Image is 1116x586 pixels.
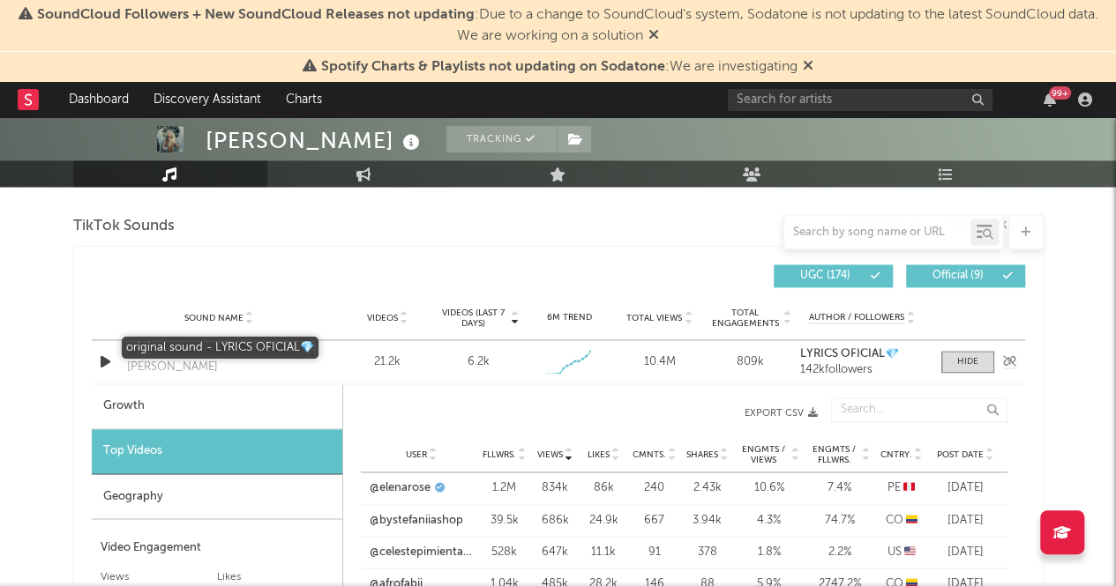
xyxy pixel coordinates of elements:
div: US [880,543,924,560]
div: 142k followers [800,364,923,376]
div: 21.2k [347,353,429,371]
span: Post Date [937,449,984,460]
div: 11.1k [584,543,624,560]
div: 667 [633,511,677,529]
div: [PERSON_NAME] [206,126,424,155]
span: Views [537,449,563,460]
span: 🇨🇴 [906,514,918,525]
div: 809k [709,353,791,371]
span: Cntry. [880,449,912,460]
div: 99 + [1049,86,1071,100]
div: 834k [536,479,575,497]
button: Official(9) [906,264,1025,287]
span: SoundCloud Followers + New SoundCloud Releases not updating [37,8,475,22]
div: 10.6 % [738,479,800,497]
a: Charts [273,82,334,117]
span: UGC ( 174 ) [785,271,866,281]
span: Engmts / Fllwrs. [809,444,860,465]
strong: LYRICS OFICIAL💎 [800,348,899,360]
div: 91 [633,543,677,560]
div: PE [880,479,924,497]
button: Tracking [446,126,557,152]
span: Dismiss [803,60,813,74]
span: : We are investigating [321,60,798,74]
div: 24.9k [584,511,624,529]
div: 647k [536,543,575,560]
a: @celestepimienta2020 [370,543,474,560]
div: 240 [633,479,677,497]
button: 99+ [1044,93,1056,107]
div: 4.3 % [738,511,800,529]
span: Engmts / Views [738,444,790,465]
div: Geography [92,474,342,519]
div: 2.43k [685,479,730,497]
div: [DATE] [932,543,999,560]
span: 🇺🇸 [904,545,916,557]
div: 1.2M [483,479,527,497]
div: 74.7 % [809,511,871,529]
a: @bystefaniiashop [370,511,463,529]
span: Shares [686,449,718,460]
button: Export CSV [378,408,818,419]
a: Discovery Assistant [141,82,273,117]
div: 3.94k [685,511,730,529]
div: 528k [483,543,527,560]
div: [DATE] [932,511,999,529]
div: 7.4 % [809,479,871,497]
a: original sound - LYRICS OFICIAL💎 [127,342,311,360]
span: Official ( 9 ) [918,271,999,281]
div: CO [880,511,924,529]
span: Cmnts. [633,449,666,460]
div: 39.5k [483,511,527,529]
input: Search... [831,397,1007,422]
span: Fllwrs. [483,449,516,460]
span: 🇵🇪 [903,482,915,493]
button: UGC(174) [774,264,893,287]
a: @elenarose [370,479,431,497]
div: 10.4M [618,353,700,371]
span: Author / Followers [809,312,904,323]
span: : Due to a change to SoundCloud's system, Sodatone is not updating to the latest SoundCloud data.... [37,8,1098,43]
a: Dashboard [56,82,141,117]
div: 1.8 % [738,543,800,560]
div: Growth [92,384,342,429]
div: [DATE] [932,479,999,497]
span: Spotify Charts & Playlists not updating on Sodatone [321,60,665,74]
div: 6.2k [467,353,489,371]
div: 86k [584,479,624,497]
div: 2.2 % [809,543,871,560]
a: LYRICS OFICIAL💎 [800,348,923,360]
div: [PERSON_NAME] [127,359,218,376]
span: Total Engagements [709,308,781,329]
div: Video Engagement [101,537,333,558]
span: User [406,449,427,460]
div: 686k [536,511,575,529]
div: 378 [685,543,730,560]
div: Top Videos [92,429,342,474]
span: Videos (last 7 days) [437,308,508,329]
div: 6M Trend [528,311,610,324]
span: Dismiss [648,29,659,43]
span: Total Views [626,313,682,323]
span: Likes [588,449,610,460]
input: Search by song name or URL [784,226,970,240]
span: Sound Name [184,313,243,323]
input: Search for artists [728,89,992,111]
span: Videos [367,313,398,323]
